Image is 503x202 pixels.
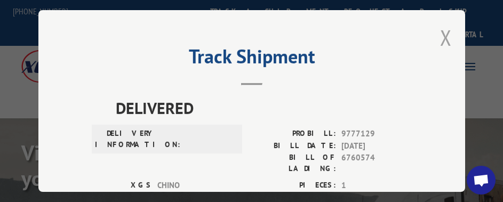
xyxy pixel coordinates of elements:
[341,140,412,152] span: [DATE]
[341,152,412,174] span: 6760574
[467,166,496,195] div: Open chat
[252,180,336,192] label: PIECES:
[440,23,452,52] button: Close modal
[92,49,412,69] h2: Track Shipment
[95,128,155,150] label: DELIVERY INFORMATION:
[116,96,412,120] span: DELIVERED
[252,152,336,174] label: BILL OF LADING:
[341,128,412,140] span: 9777129
[252,140,336,152] label: BILL DATE:
[341,180,412,192] span: 1
[252,128,336,140] label: PROBILL:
